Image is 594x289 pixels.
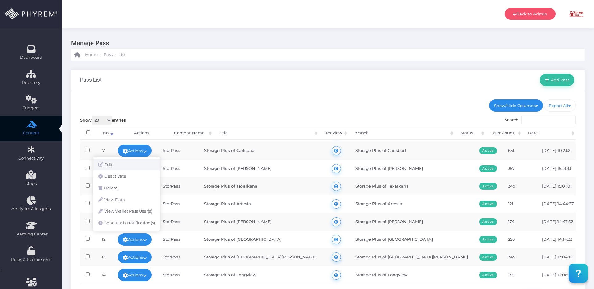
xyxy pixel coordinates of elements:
[4,155,58,162] span: Connectivity
[536,195,579,213] td: [DATE] 14:44:37
[74,49,98,61] a: Home
[114,52,117,58] li: -
[522,127,576,140] th: Date: activate to sort column ascending
[97,127,115,140] th: No: activate to sort column ascending
[118,52,126,58] span: List
[199,266,322,283] td: Storage Plus of Longview
[479,272,497,278] span: Active
[118,251,152,263] a: Actions
[80,116,126,125] label: Show entries
[350,177,474,195] td: Storage Plus of Texarkana
[479,183,497,190] span: Active
[479,165,497,172] span: Active
[4,105,58,111] span: Triggers
[350,266,474,283] td: Storage Plus of Longview
[157,159,199,177] td: StorPass
[93,182,160,194] a: Delete
[536,213,579,230] td: [DATE] 14:47:32
[95,248,112,266] td: 13
[455,127,486,140] th: Status: activate to sort column ascending
[479,236,497,243] span: Active
[544,99,576,112] a: Export All
[85,52,98,58] span: Home
[536,159,579,177] td: [DATE] 15:13:33
[479,254,497,261] span: Active
[118,144,152,157] a: Actions
[540,74,574,86] a: Add Pass
[536,266,579,283] td: [DATE] 12:08:55
[505,8,556,20] a: Back to Admin
[118,49,126,61] a: List
[199,142,322,159] td: Storage Plus of Carlsbad
[350,248,474,266] td: Storage Plus of [GEOGRAPHIC_DATA][PERSON_NAME]
[350,195,474,213] td: Storage Plus of Artesia
[502,266,536,283] td: 297
[502,177,536,195] td: 349
[213,127,319,140] th: Title: activate to sort column ascending
[486,127,523,140] th: User Count: activate to sort column ascending
[536,142,579,159] td: [DATE] 10:23:21
[4,80,58,86] span: Directory
[199,248,322,266] td: Storage Plus of [GEOGRAPHIC_DATA][PERSON_NAME]
[502,231,536,248] td: 293
[319,127,349,140] th: Preview: activate to sort column ascending
[95,142,112,159] td: 7
[199,177,322,195] td: Storage Plus of Texarkana
[93,217,160,229] a: Send Push Notification(s)
[502,195,536,213] td: 121
[536,248,579,266] td: [DATE] 13:04:12
[99,52,102,58] li: -
[20,54,42,61] span: Dashboard
[95,231,112,248] td: 12
[349,127,455,140] th: Branch: activate to sort column ascending
[502,213,536,230] td: 174
[157,177,199,195] td: StorPass
[4,231,58,237] span: Learning Center
[157,248,199,266] td: StorPass
[4,206,58,212] span: Analytics & Insights
[479,147,497,154] span: Active
[521,116,576,124] input: Search:
[502,142,536,159] td: 651
[199,195,322,213] td: Storage Plus of Artesia
[25,181,37,187] span: Maps
[350,159,474,177] td: Storage Plus of [PERSON_NAME]
[95,266,112,283] td: 14
[93,170,160,182] a: Deactivate
[479,201,497,207] span: Active
[115,127,169,140] th: Actions
[93,159,160,171] a: Edit
[505,116,576,124] label: Search:
[502,159,536,177] td: 357
[4,130,58,136] span: Content
[157,195,199,213] td: StorPass
[502,248,536,266] td: 345
[350,231,474,248] td: Storage Plus of [GEOGRAPHIC_DATA]
[199,159,322,177] td: Storage Plus of [PERSON_NAME]
[93,205,160,217] a: View Wallet Pass User(s)
[71,37,580,49] h3: Manage Pass
[92,116,112,125] select: Showentries
[549,77,570,82] span: Add Pass
[169,127,213,140] th: Content Name: activate to sort column ascending
[104,52,113,58] span: Pass
[536,231,579,248] td: [DATE] 14:14:33
[4,257,58,263] span: Roles & Permissions
[489,99,543,112] a: Show/Hide Columns
[80,77,102,83] h3: Pass List
[350,142,474,159] td: Storage Plus of Carlsbad
[157,142,199,159] td: StorPass
[118,233,152,246] a: Actions
[118,269,152,281] a: Actions
[479,218,497,225] span: Active
[104,49,113,61] a: Pass
[350,213,474,230] td: Storage Plus of [PERSON_NAME]
[157,213,199,230] td: StorPass
[536,177,579,195] td: [DATE] 15:01:01
[199,213,322,230] td: Storage Plus of [PERSON_NAME]
[157,231,199,248] td: StorPass
[199,231,322,248] td: Storage Plus of [GEOGRAPHIC_DATA]
[93,194,160,206] a: View Data
[157,266,199,283] td: StorPass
